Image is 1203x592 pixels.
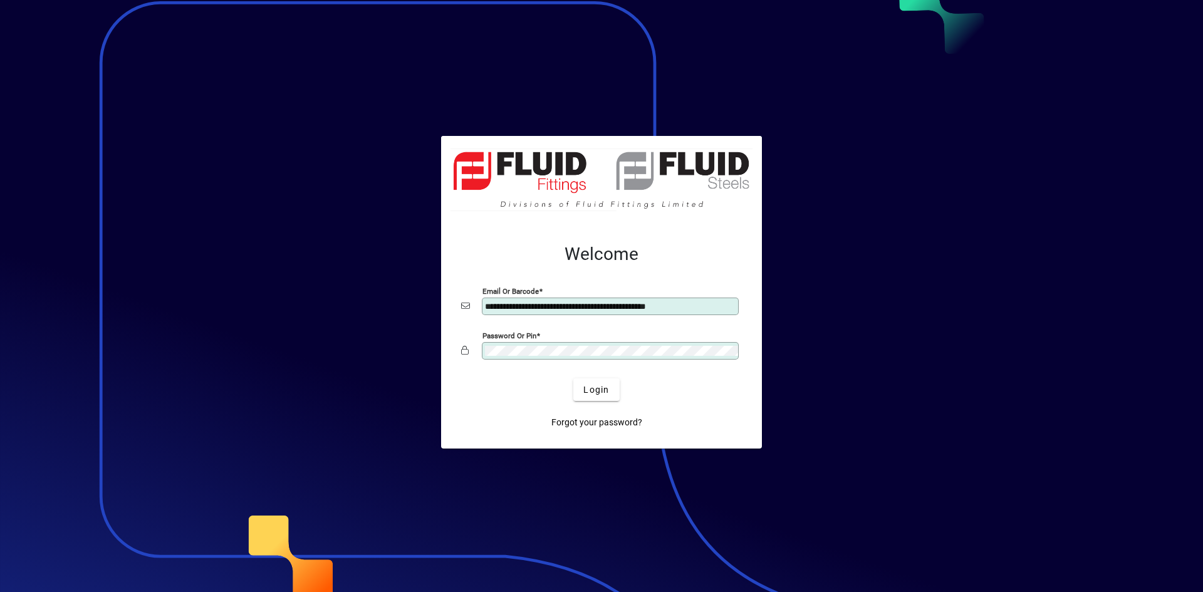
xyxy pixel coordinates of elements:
[461,244,742,265] h2: Welcome
[583,383,609,397] span: Login
[573,378,619,401] button: Login
[546,411,647,434] a: Forgot your password?
[482,287,539,296] mat-label: Email or Barcode
[482,331,536,340] mat-label: Password or Pin
[551,416,642,429] span: Forgot your password?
